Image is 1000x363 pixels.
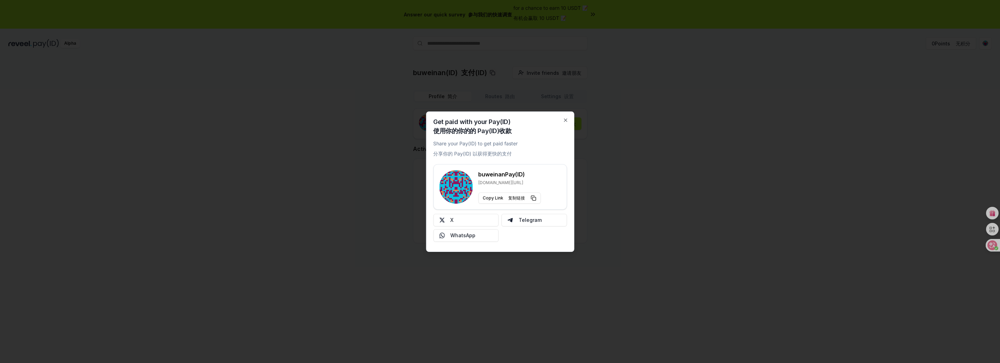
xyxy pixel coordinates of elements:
img: Whatsapp [439,233,445,238]
button: Telegram [502,214,567,226]
font: 分享你的 Pay(ID) 以获得更快的支付 [433,151,512,157]
img: X [439,217,445,223]
button: WhatsApp [433,229,499,242]
h3: buweinan Pay(ID) [478,170,541,179]
img: Telegram [507,217,513,223]
h2: Get paid with your Pay(ID) [433,119,511,137]
p: Share your Pay(ID) to get paid faster [433,140,518,160]
p: [DOMAIN_NAME][URL] [478,180,541,186]
button: X [433,214,499,226]
font: 复制链接 [508,195,525,201]
button: Copy Link 复制链接 [478,193,541,204]
font: 使用你的你的的 Pay(ID)收款 [433,127,511,135]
